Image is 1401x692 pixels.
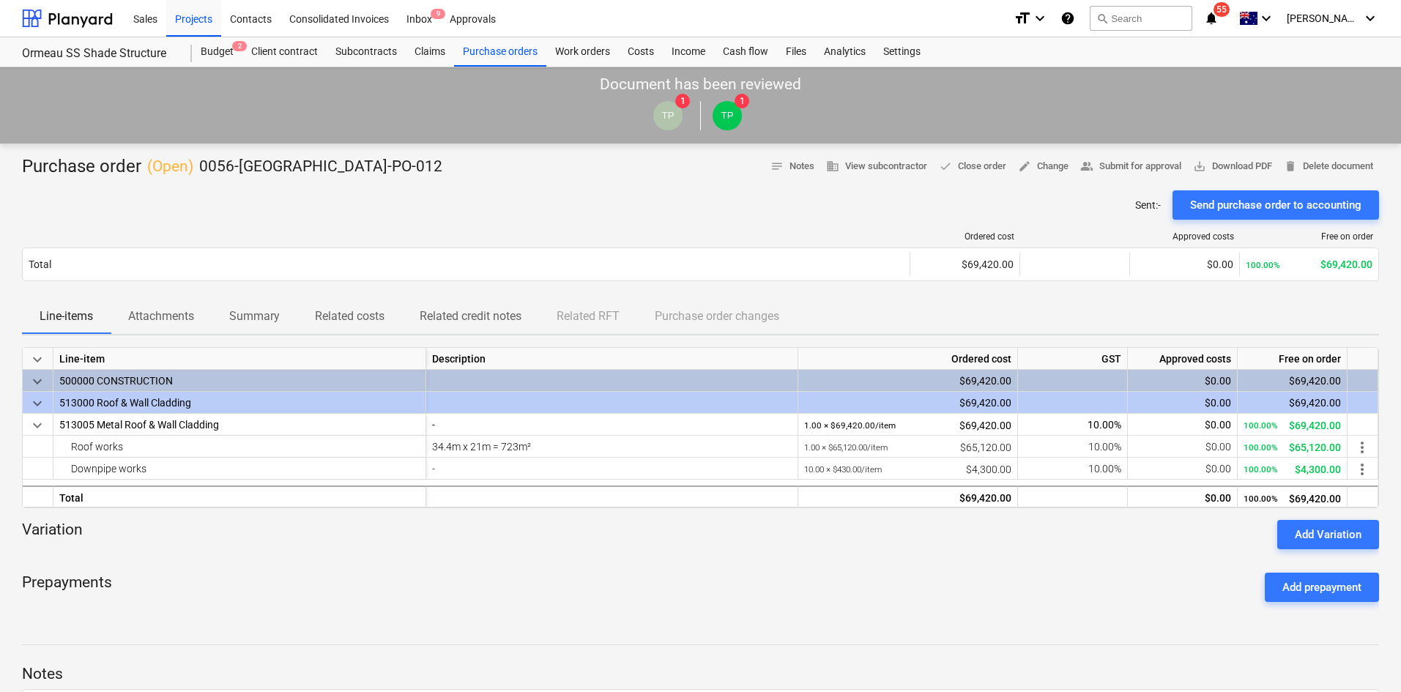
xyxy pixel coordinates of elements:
div: $69,420.00 [804,370,1011,392]
span: people_alt [1080,160,1093,173]
div: Add Variation [1295,525,1361,544]
span: Download PDF [1193,158,1272,175]
div: Chat Widget [1328,622,1401,692]
div: Description [426,348,798,370]
div: Free on order [1238,348,1348,370]
small: 100.00% [1244,464,1278,475]
div: $69,420.00 [804,392,1011,414]
span: Change [1018,158,1069,175]
div: Roof works [59,436,420,457]
a: Work orders [546,37,619,67]
div: Costs [619,37,663,67]
p: Related credit notes [420,308,521,325]
div: $69,420.00 [804,414,1011,436]
div: Total [53,485,426,507]
div: 500000 CONSTRUCTION [59,370,420,391]
span: Delete document [1284,158,1373,175]
div: $4,300.00 [1244,458,1341,480]
span: 1 [735,94,749,108]
div: - [432,414,792,436]
p: Notes [22,664,1379,685]
div: 513000 Roof & Wall Cladding [59,392,420,413]
small: 10.00 × $430.00 / item [804,464,882,475]
button: Change [1012,155,1074,178]
a: Files [777,37,815,67]
div: $0.00 [1134,370,1231,392]
p: Document has been reviewed [600,75,801,95]
span: done [939,160,952,173]
div: $0.00 [1134,487,1231,509]
span: more_vert [1353,461,1371,478]
button: Add prepayment [1265,573,1379,602]
small: 100.00% [1244,442,1278,453]
span: keyboard_arrow_down [29,417,46,434]
div: $69,420.00 [1246,258,1372,270]
div: Budget [192,37,242,67]
div: Client contract [242,37,327,67]
div: 10.00% [1018,436,1128,458]
div: Ordered cost [916,231,1014,242]
div: $0.00 [1134,414,1231,436]
button: Add Variation [1277,520,1379,549]
div: $69,420.00 [1244,487,1341,510]
div: Tejas Pawar [713,101,742,130]
p: Variation [22,520,83,549]
span: keyboard_arrow_down [29,351,46,368]
div: 10.00% [1018,458,1128,480]
small: 1.00 × $65,120.00 / item [804,442,888,453]
small: 1.00 × $69,420.00 / item [804,420,896,431]
div: Downpipe works [59,458,420,479]
a: Analytics [815,37,874,67]
div: Free on order [1246,231,1373,242]
div: 34.4m x 21m = 723m² [432,436,792,458]
a: Settings [874,37,929,67]
div: Line-item [53,348,426,370]
span: TP [661,110,674,121]
span: 1 [675,94,690,108]
a: Cash flow [714,37,777,67]
p: 0056-[GEOGRAPHIC_DATA]-PO-012 [199,157,442,177]
div: Ormeau SS Shade Structure [22,46,174,62]
a: Purchase orders [454,37,546,67]
span: more_vert [1353,439,1371,456]
span: edit [1018,160,1031,173]
span: keyboard_arrow_down [29,395,46,412]
a: Subcontracts [327,37,406,67]
div: $0.00 [1136,258,1233,270]
span: Notes [770,158,814,175]
span: keyboard_arrow_down [29,373,46,390]
div: $65,120.00 [1244,436,1341,458]
p: ( Open ) [147,157,193,177]
button: Delete document [1278,155,1379,178]
div: $0.00 [1134,392,1231,414]
p: Related costs [315,308,384,325]
div: $69,420.00 [1244,370,1341,392]
p: Line-items [40,308,93,325]
small: 100.00% [1244,494,1278,504]
p: Summary [229,308,280,325]
button: View subcontractor [820,155,933,178]
small: 100.00% [1246,260,1280,270]
div: $0.00 [1134,458,1231,480]
div: $0.00 [1134,436,1231,458]
div: Income [663,37,714,67]
div: Total [29,258,51,270]
div: Add prepayment [1282,578,1361,597]
div: Ordered cost [798,348,1018,370]
div: $65,120.00 [804,436,1011,458]
button: Close order [933,155,1012,178]
button: Notes [765,155,820,178]
div: Approved costs [1128,348,1238,370]
span: save_alt [1193,160,1206,173]
button: Send purchase order to accounting [1173,190,1379,220]
a: Claims [406,37,454,67]
div: $69,420.00 [804,487,1011,509]
p: Prepayments [22,573,112,602]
